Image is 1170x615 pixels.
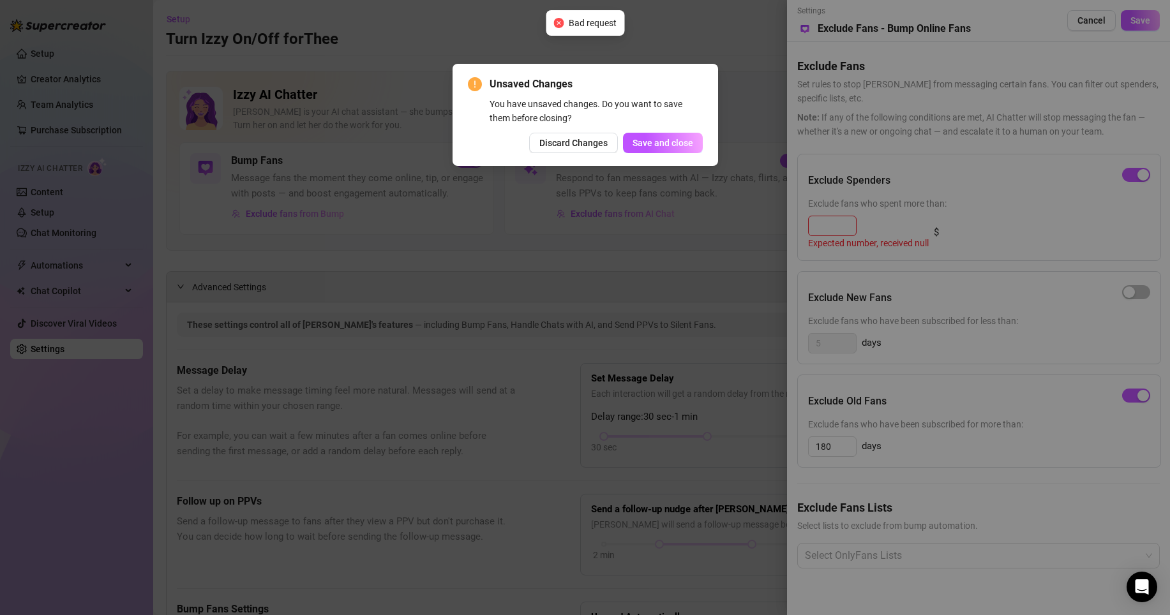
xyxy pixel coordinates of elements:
button: Discard Changes [529,133,618,153]
div: Open Intercom Messenger [1127,572,1157,602]
span: Save and close [633,138,693,148]
span: Unsaved Changes [490,77,703,92]
span: Discard Changes [539,138,608,148]
span: exclamation-circle [468,77,482,91]
div: You have unsaved changes. Do you want to save them before closing? [490,97,703,125]
span: Bad request [569,16,617,30]
span: close-circle [553,18,564,28]
button: Save and close [623,133,703,153]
